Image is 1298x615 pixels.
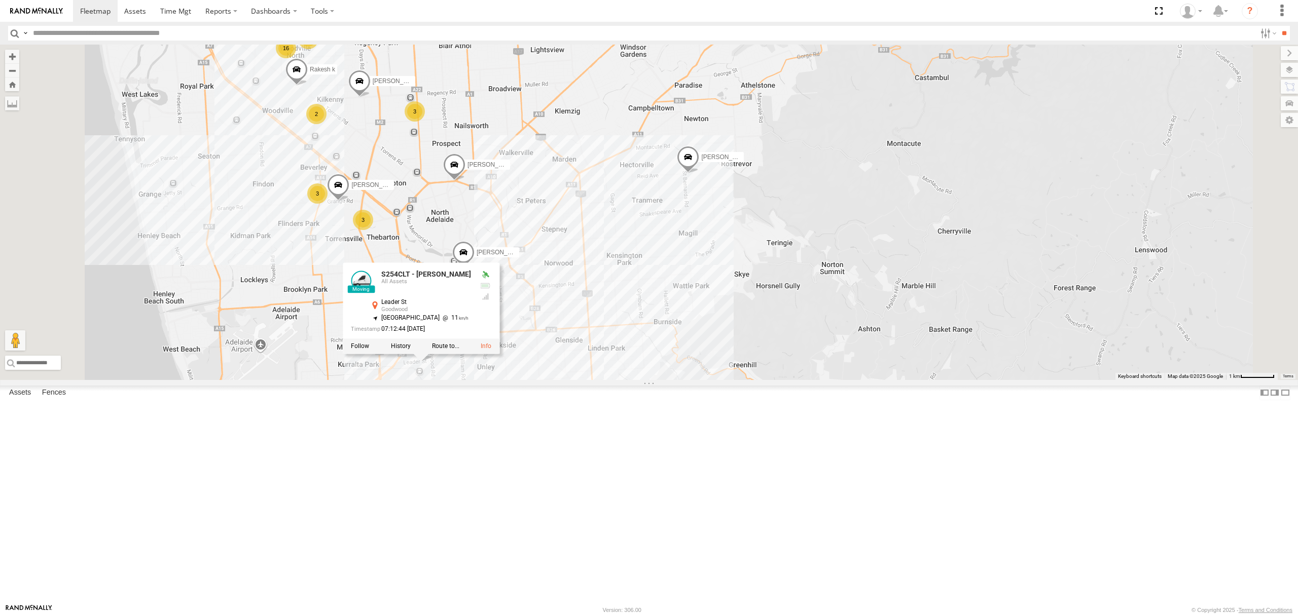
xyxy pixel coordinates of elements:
label: Measure [5,96,19,110]
button: Zoom out [5,63,19,78]
div: Version: 306.00 [603,607,641,613]
div: GSM Signal = 4 [479,293,491,301]
label: Hide Summary Table [1280,386,1290,400]
div: 16 [276,38,296,58]
a: View Asset Details [351,271,371,291]
button: Keyboard shortcuts [1118,373,1162,380]
label: Search Query [21,26,29,41]
div: 3 [405,101,425,122]
div: Peter Lu [1176,4,1206,19]
label: Fences [37,386,71,400]
label: Dock Summary Table to the Left [1259,386,1270,400]
span: Map data ©2025 Google [1168,373,1223,379]
label: Realtime tracking of Asset [351,343,369,350]
div: Leader St [381,299,471,306]
div: Battery Remaining: 4.074v [479,282,491,290]
a: Visit our Website [6,605,52,615]
span: [PERSON_NAME] [701,154,751,161]
img: rand-logo.svg [10,8,63,15]
div: 3 [353,210,373,230]
div: 3 [307,183,328,204]
div: Valid GPS Fix [479,271,491,279]
div: Date/time of location update [351,326,471,332]
span: [PERSON_NAME] [373,78,423,85]
label: Route To Location [432,343,459,350]
div: All Assets [381,279,471,285]
div: 2 [306,104,327,124]
div: Goodwood [381,307,471,313]
button: Map Scale: 1 km per 64 pixels [1226,373,1278,380]
button: Drag Pegman onto the map to open Street View [5,330,25,351]
i: ? [1242,3,1258,19]
span: [PERSON_NAME] [467,162,518,169]
div: © Copyright 2025 - [1192,607,1292,613]
button: Zoom in [5,50,19,63]
a: S254CLT - [PERSON_NAME] [381,271,471,279]
label: Search Filter Options [1256,26,1278,41]
label: Assets [4,386,36,400]
span: 1 km [1229,373,1240,379]
a: Terms and Conditions [1239,607,1292,613]
label: Dock Summary Table to the Right [1270,386,1280,400]
span: 11 [440,315,468,322]
span: [PERSON_NAME] [351,182,402,189]
span: [GEOGRAPHIC_DATA] [381,315,440,322]
span: Rakesh k [310,66,335,73]
button: Zoom Home [5,78,19,91]
label: Map Settings [1281,113,1298,127]
label: View Asset History [391,343,411,350]
a: Terms (opens in new tab) [1283,374,1293,378]
span: [PERSON_NAME] [477,249,527,256]
a: View Asset Details [481,343,491,350]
